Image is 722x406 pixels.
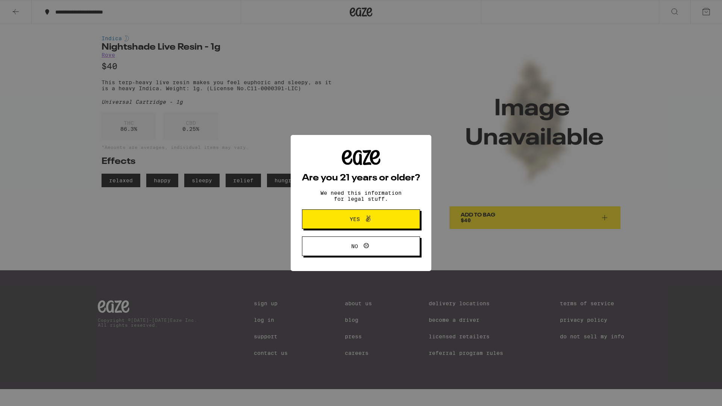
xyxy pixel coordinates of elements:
[302,236,420,256] button: No
[302,174,420,183] h2: Are you 21 years or older?
[350,217,360,222] span: Yes
[314,190,408,202] p: We need this information for legal stuff.
[302,209,420,229] button: Yes
[351,244,358,249] span: No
